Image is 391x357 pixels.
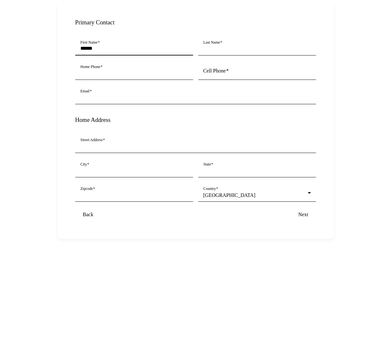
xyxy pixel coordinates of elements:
[203,187,216,191] mat-label: Country
[80,187,93,191] mat-label: Zipcode
[203,40,220,45] mat-label: Last Name
[203,192,256,198] span: [GEOGRAPHIC_DATA]
[80,89,90,93] mat-label: Email
[75,19,316,30] h3: Primary Contact
[75,208,101,221] button: Back
[80,40,98,45] mat-label: First Name
[83,212,94,217] span: Back
[80,162,87,166] mat-label: City
[203,68,226,73] mat-label: Cell Phone
[80,138,103,142] mat-label: Street Address
[203,162,211,166] mat-label: State
[80,65,100,69] mat-label: Home Phone
[75,116,316,127] h3: Home Address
